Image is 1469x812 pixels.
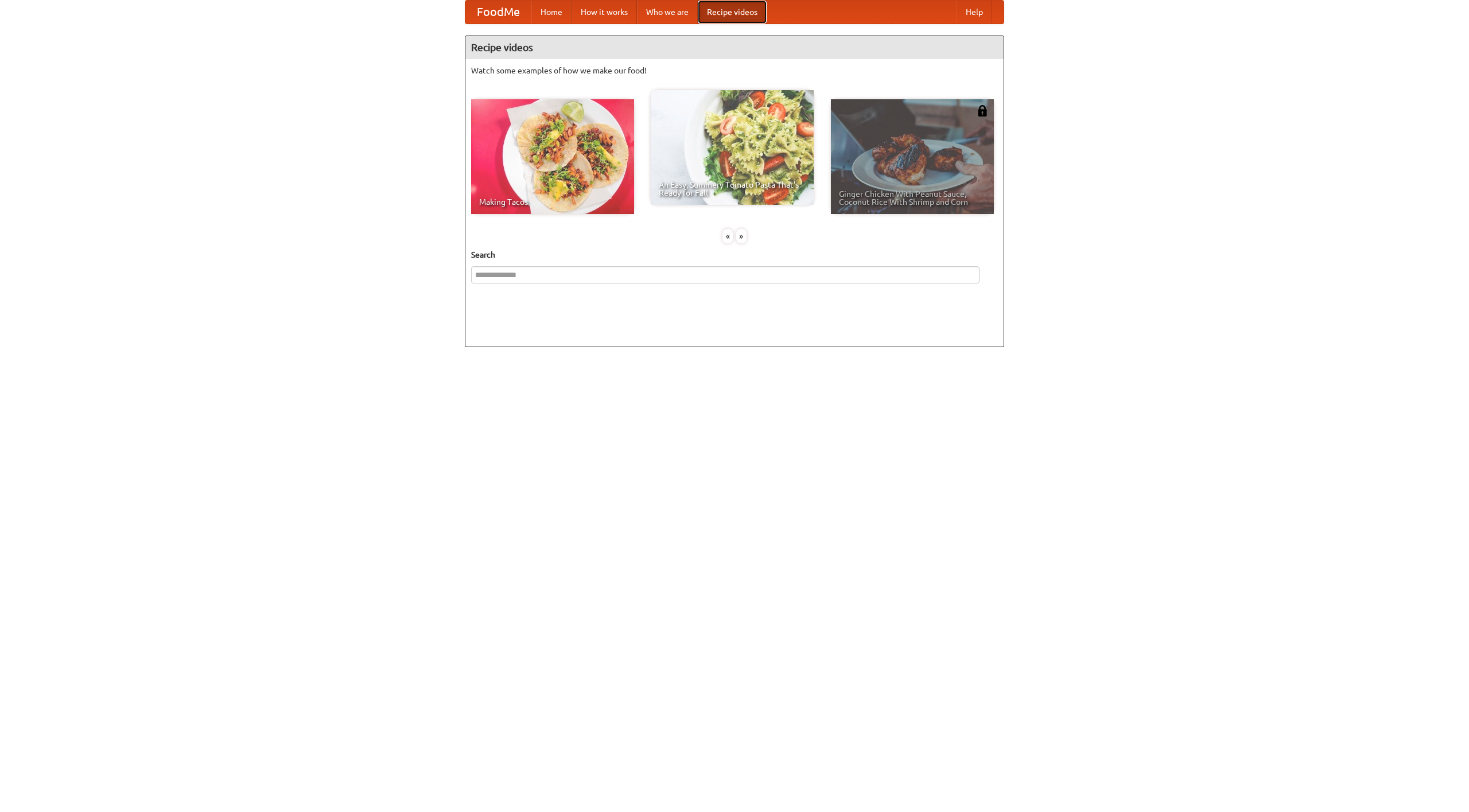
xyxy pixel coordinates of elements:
span: Making Tacos [479,198,626,206]
div: « [722,229,733,243]
a: FoodMe [465,1,531,24]
a: Who we are [637,1,698,24]
div: » [736,229,747,243]
img: 483408.png [977,105,988,116]
a: Making Tacos [471,99,634,214]
a: Help [957,1,992,24]
a: Home [531,1,572,24]
a: An Easy, Summery Tomato Pasta That's Ready for Fall [651,90,814,205]
h4: Recipe videos [465,36,1004,59]
a: How it works [572,1,637,24]
span: An Easy, Summery Tomato Pasta That's Ready for Fall [659,181,806,197]
p: Watch some examples of how we make our food! [471,65,998,76]
h5: Search [471,249,998,261]
a: Recipe videos [698,1,767,24]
